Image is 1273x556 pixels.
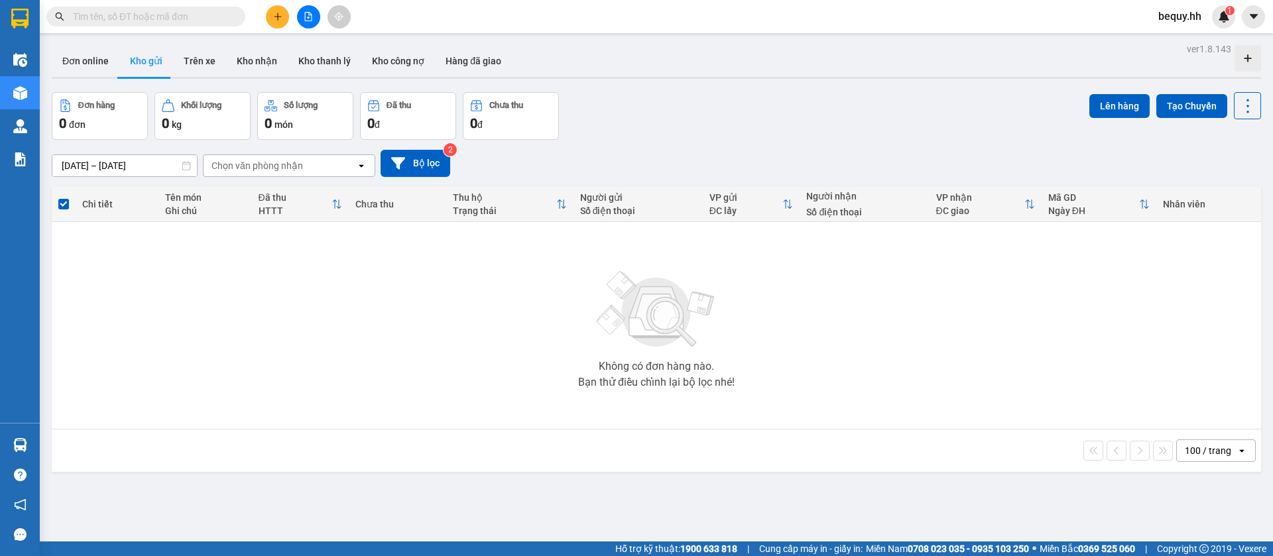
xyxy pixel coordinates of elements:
[703,187,800,222] th: Toggle SortBy
[1199,544,1209,553] span: copyright
[284,101,318,110] div: Số lượng
[747,541,749,556] span: |
[599,361,714,372] div: Không có đơn hàng nào.
[1235,45,1261,72] div: Tạo kho hàng mới
[13,86,27,100] img: warehouse-icon
[13,119,27,133] img: warehouse-icon
[165,205,245,216] div: Ghi chú
[759,541,863,556] span: Cung cấp máy in - giấy in:
[615,541,737,556] span: Hỗ trợ kỹ thuật:
[1042,187,1156,222] th: Toggle SortBy
[11,9,29,28] img: logo-vxr
[1187,42,1231,56] div: ver 1.8.143
[1218,11,1230,23] img: icon-new-feature
[59,115,66,131] span: 0
[1237,445,1247,456] svg: open
[73,9,229,24] input: Tìm tên, số ĐT hoặc mã đơn
[226,45,288,77] button: Kho nhận
[328,5,351,28] button: aim
[930,187,1042,222] th: Toggle SortBy
[375,119,380,130] span: đ
[360,92,456,140] button: Đã thu0đ
[936,192,1024,203] div: VP nhận
[334,12,343,21] span: aim
[1227,6,1232,15] span: 1
[590,263,723,356] img: svg+xml;base64,PHN2ZyBjbGFzcz0ibGlzdC1wbHVnX19zdmciIHhtbG5zPSJodHRwOi8vd3d3LnczLm9yZy8yMDAwL3N2Zy...
[463,92,559,140] button: Chưa thu0đ
[274,119,293,130] span: món
[936,205,1024,216] div: ĐC giao
[52,155,197,176] input: Select a date range.
[356,160,367,171] svg: open
[119,45,173,77] button: Kho gửi
[1225,6,1235,15] sup: 1
[165,192,245,203] div: Tên món
[1248,11,1260,23] span: caret-down
[806,191,922,201] div: Người nhận
[154,92,251,140] button: Khối lượng0kg
[252,187,349,222] th: Toggle SortBy
[55,12,64,21] span: search
[361,45,435,77] button: Kho công nợ
[580,205,696,216] div: Số điện thoại
[266,5,289,28] button: plus
[477,119,483,130] span: đ
[453,192,556,203] div: Thu hộ
[1156,94,1227,118] button: Tạo Chuyến
[52,92,148,140] button: Đơn hàng0đơn
[162,115,169,131] span: 0
[446,187,574,222] th: Toggle SortBy
[1048,192,1139,203] div: Mã GD
[444,143,457,156] sup: 2
[1242,5,1265,28] button: caret-down
[1048,205,1139,216] div: Ngày ĐH
[1089,94,1150,118] button: Lên hàng
[680,543,737,554] strong: 1900 633 818
[259,192,332,203] div: Đã thu
[1032,546,1036,551] span: ⚪️
[14,498,27,511] span: notification
[806,207,922,217] div: Số điện thoại
[78,101,115,110] div: Đơn hàng
[866,541,1029,556] span: Miền Nam
[288,45,361,77] button: Kho thanh lý
[13,53,27,67] img: warehouse-icon
[69,119,86,130] span: đơn
[1185,444,1231,457] div: 100 / trang
[453,205,556,216] div: Trạng thái
[52,45,119,77] button: Đơn online
[82,199,151,209] div: Chi tiết
[578,377,735,388] div: Bạn thử điều chỉnh lại bộ lọc nhé!
[1040,541,1135,556] span: Miền Bắc
[1145,541,1147,556] span: |
[14,528,27,541] span: message
[172,119,182,130] span: kg
[1148,8,1212,25] span: bequy.hh
[297,5,320,28] button: file-add
[304,12,313,21] span: file-add
[470,115,477,131] span: 0
[387,101,411,110] div: Đã thu
[173,45,226,77] button: Trên xe
[908,543,1029,554] strong: 0708 023 035 - 0935 103 250
[181,101,221,110] div: Khối lượng
[265,115,272,131] span: 0
[14,469,27,481] span: question-circle
[1078,543,1135,554] strong: 0369 525 060
[435,45,512,77] button: Hàng đã giao
[212,159,303,172] div: Chọn văn phòng nhận
[1163,199,1254,209] div: Nhân viên
[13,152,27,166] img: solution-icon
[355,199,440,209] div: Chưa thu
[257,92,353,140] button: Số lượng0món
[709,192,783,203] div: VP gửi
[381,150,450,177] button: Bộ lọc
[580,192,696,203] div: Người gửi
[709,205,783,216] div: ĐC lấy
[13,438,27,452] img: warehouse-icon
[489,101,523,110] div: Chưa thu
[259,205,332,216] div: HTTT
[273,12,282,21] span: plus
[367,115,375,131] span: 0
